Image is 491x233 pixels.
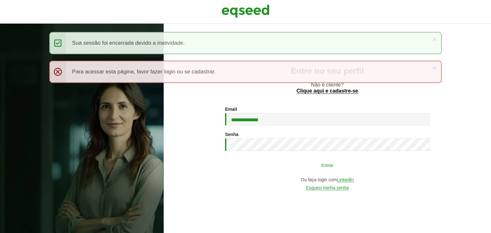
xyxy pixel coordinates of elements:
a: Esqueci minha senha [306,185,349,190]
button: Entrar [244,159,410,171]
label: Email [225,107,237,111]
a: LinkedIn [337,177,354,182]
img: EqSeed Logo [222,3,269,19]
a: Clique aqui e cadastre-se [297,88,358,94]
div: Ou faça login com [225,177,430,182]
div: Para acessar esta página, favor fazer login ou se cadastrar. [49,61,442,83]
div: Sua sessão foi encerrada devido a inatividade. [49,32,442,54]
a: × [433,36,436,42]
label: Senha [225,132,238,137]
a: × [433,64,436,71]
